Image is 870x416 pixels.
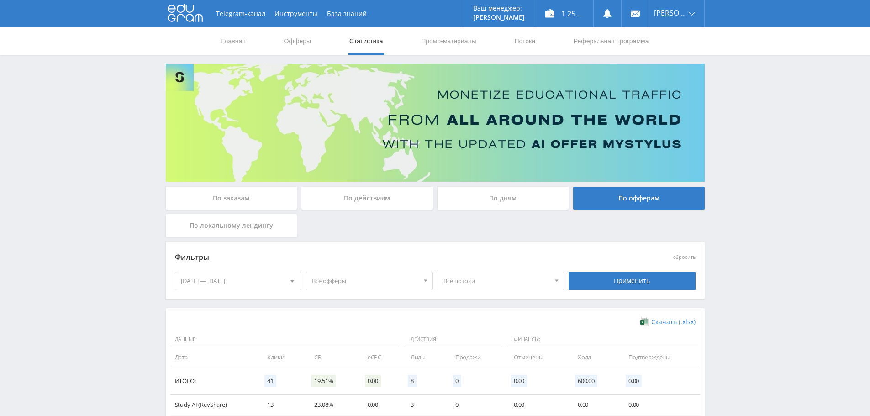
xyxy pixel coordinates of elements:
td: Клики [258,347,305,368]
td: 3 [401,395,446,415]
span: Все офферы [312,272,419,290]
span: 41 [264,375,276,387]
div: По офферам [573,187,705,210]
td: CR [305,347,358,368]
a: Скачать (.xlsx) [640,317,695,326]
span: [PERSON_NAME] [654,9,686,16]
p: Ваш менеджер: [473,5,525,12]
td: Дата [170,347,258,368]
span: 8 [408,375,417,387]
span: Действия: [404,332,502,348]
img: Banner [166,64,705,182]
p: [PERSON_NAME] [473,14,525,21]
div: По локальному лендингу [166,214,297,237]
td: eCPC [359,347,401,368]
div: Фильтры [175,251,564,264]
div: Применить [569,272,696,290]
span: 600.00 [575,375,597,387]
a: Главная [221,27,247,55]
span: 0 [453,375,461,387]
td: 0.00 [569,395,619,415]
div: [DATE] — [DATE] [175,272,301,290]
td: Подтверждены [619,347,700,368]
a: Реферальная программа [573,27,650,55]
span: 0.00 [626,375,642,387]
a: Потоки [513,27,536,55]
td: 0 [446,395,505,415]
div: По заказам [166,187,297,210]
td: Холд [569,347,619,368]
span: Финансы: [507,332,698,348]
td: 23.08% [305,395,358,415]
span: Скачать (.xlsx) [651,318,696,326]
td: Лиды [401,347,446,368]
span: Все потоки [443,272,550,290]
td: 0.00 [619,395,700,415]
span: 0.00 [365,375,381,387]
td: Итого: [170,368,258,395]
span: Данные: [170,332,399,348]
td: Study AI (RevShare) [170,395,258,415]
td: 0.00 [359,395,401,415]
span: 0.00 [511,375,527,387]
span: 19.51% [311,375,336,387]
div: По действиям [301,187,433,210]
a: Статистика [348,27,384,55]
a: Офферы [283,27,312,55]
td: Отменены [505,347,569,368]
button: сбросить [673,254,696,260]
td: 0.00 [505,395,569,415]
a: Промо-материалы [420,27,477,55]
td: Продажи [446,347,505,368]
td: 13 [258,395,305,415]
img: xlsx [640,317,648,326]
div: По дням [438,187,569,210]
